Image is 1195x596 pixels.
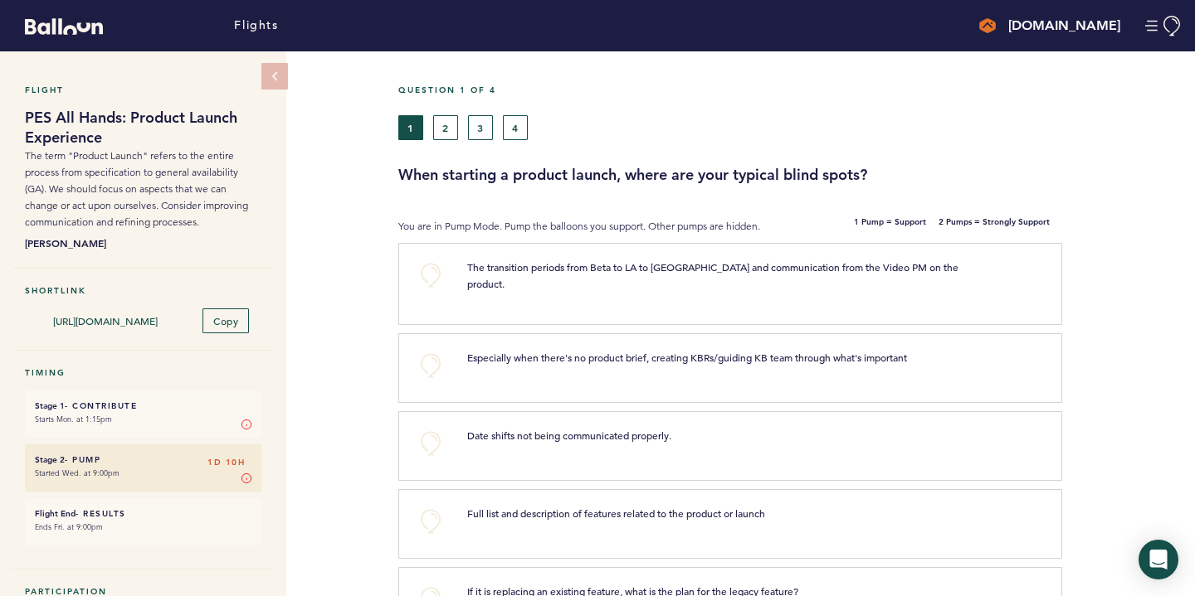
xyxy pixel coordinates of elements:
time: Starts Mon. at 1:15pm [35,414,112,424]
span: Copy [213,314,238,327]
button: 2 [433,115,458,140]
h6: - Pump [35,454,251,465]
h6: - Results [35,508,251,519]
button: 4 [503,115,528,140]
b: 2 Pumps = Strongly Support [939,218,1050,235]
h5: Shortlink [25,285,261,296]
button: 1 [398,115,423,140]
svg: Balloon [25,18,103,35]
small: Stage 2 [35,454,65,465]
a: Flights [234,17,278,35]
span: Especially when there's no product brief, creating KBRs/guiding KB team through what's important [467,351,907,364]
h5: Question 1 of 4 [398,85,1183,95]
small: Stage 1 [35,400,65,411]
h5: Timing [25,367,261,378]
p: You are in Pump Mode. Pump the balloons you support. Other pumps are hidden. [398,218,784,235]
span: The term "Product Launch" refers to the entire process from specification to general availability... [25,149,248,228]
h1: PES All Hands: Product Launch Experience [25,108,261,148]
span: Full list and description of features related to the product or launch [467,506,765,520]
h6: - Contribute [35,400,251,411]
button: 3 [468,115,493,140]
span: 1D 10H [207,454,245,471]
h3: When starting a product launch, where are your typical blind spots? [398,165,1183,185]
div: Open Intercom Messenger [1139,540,1178,579]
a: Balloon [12,17,103,34]
small: Flight End [35,508,76,519]
time: Started Wed. at 9:00pm [35,468,119,478]
span: The transition periods from Beta to LA to [GEOGRAPHIC_DATA] and communication from the Video PM o... [467,260,961,290]
button: Copy [202,308,249,333]
h5: Flight [25,85,261,95]
b: 1 Pump = Support [854,218,926,235]
b: [PERSON_NAME] [25,235,261,251]
h4: [DOMAIN_NAME] [1008,16,1120,36]
time: Ends Fri. at 9:00pm [35,521,103,532]
span: Date shifts not being communicated properly. [467,429,671,442]
button: Manage Account [1145,16,1183,36]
